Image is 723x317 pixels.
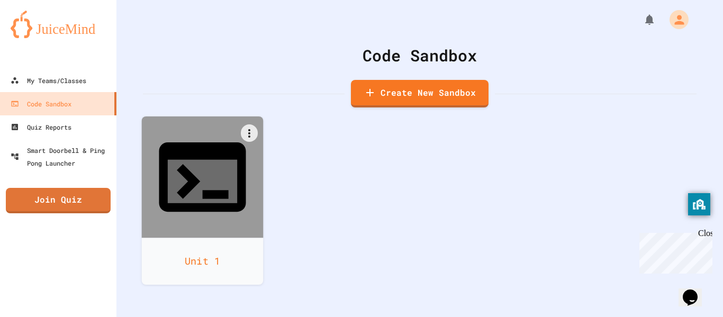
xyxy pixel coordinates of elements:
div: Smart Doorbell & Ping Pong Launcher [11,144,112,169]
a: Join Quiz [6,188,111,213]
button: privacy banner [688,193,710,215]
div: My Teams/Classes [11,74,86,87]
div: My Account [658,7,691,32]
div: Code Sandbox [11,97,71,110]
img: logo-orange.svg [11,11,106,38]
iframe: chat widget [635,229,712,274]
div: Unit 1 [142,238,264,285]
div: Chat with us now!Close [4,4,73,67]
a: Unit 1 [142,116,264,285]
iframe: chat widget [679,275,712,306]
div: Code Sandbox [143,43,697,67]
div: Quiz Reports [11,121,71,133]
div: My Notifications [623,11,658,29]
a: Create New Sandbox [351,80,489,107]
